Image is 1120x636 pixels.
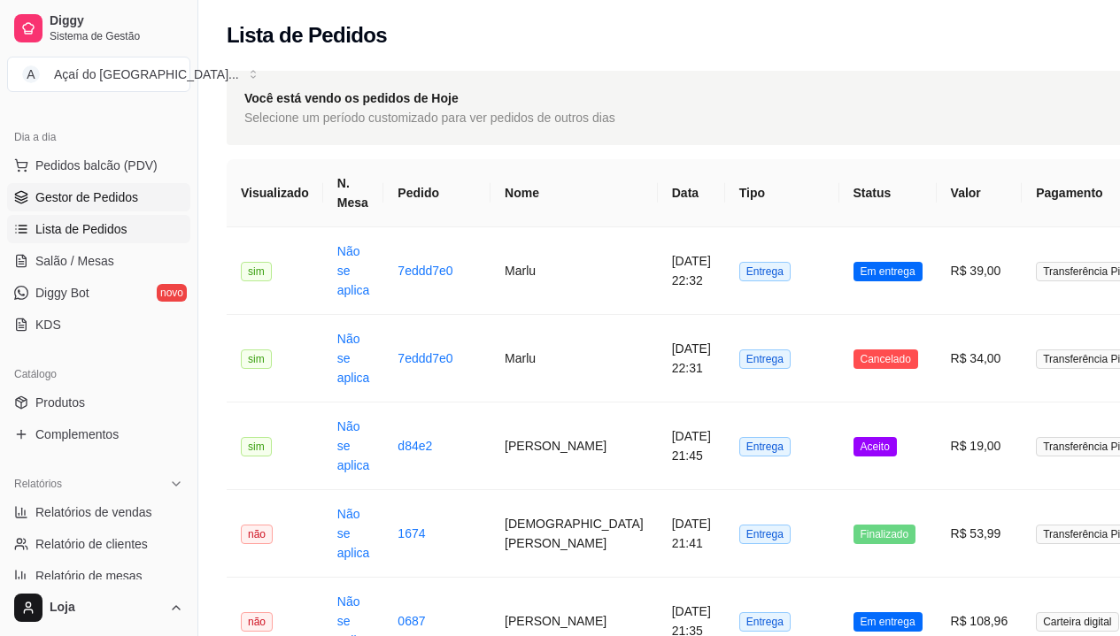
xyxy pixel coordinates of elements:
[937,315,1023,402] td: R$ 34,00
[7,360,190,388] div: Catálogo
[398,264,452,278] a: 7eddd7e0
[227,21,387,50] h2: Lista de Pedidos
[35,316,61,333] span: KDS
[35,252,114,270] span: Salão / Mesas
[323,159,384,227] th: N. Mesa
[490,402,658,490] td: [PERSON_NAME]
[35,157,158,174] span: Pedidos balcão (PDV)
[854,262,923,281] span: Em entrega
[937,159,1023,227] th: Valor
[658,315,725,402] td: [DATE] 22:31
[244,91,459,105] strong: Você está vendo os pedidos de Hoje
[490,490,658,578] td: [DEMOGRAPHIC_DATA][PERSON_NAME]
[14,477,62,491] span: Relatórios
[854,525,916,544] span: Finalizado
[398,526,425,540] a: 1674
[7,151,190,180] button: Pedidos balcão (PDV)
[739,349,791,369] span: Entrega
[739,262,791,281] span: Entrega
[337,507,370,560] a: Não se aplica
[739,612,791,632] span: Entrega
[7,215,190,243] a: Lista de Pedidos
[658,490,725,578] td: [DATE] 21:41
[7,388,190,417] a: Produtos
[937,402,1023,490] td: R$ 19,00
[35,503,152,521] span: Relatórios de vendas
[35,425,119,443] span: Complementos
[35,220,127,238] span: Lista de Pedidos
[50,600,162,616] span: Loja
[854,612,923,632] span: Em entrega
[35,535,148,553] span: Relatório de clientes
[227,159,323,227] th: Visualizado
[658,227,725,315] td: [DATE] 22:32
[7,279,190,307] a: Diggy Botnovo
[854,437,897,456] span: Aceito
[7,57,190,92] button: Select a team
[7,7,190,50] a: DiggySistema de Gestão
[739,525,791,544] span: Entrega
[7,498,190,526] a: Relatórios de vendas
[7,183,190,211] a: Gestor de Pedidos
[490,227,658,315] td: Marlu
[7,247,190,275] a: Salão / Mesas
[337,244,370,297] a: Não se aplica
[398,439,432,453] a: d84e2
[490,159,658,227] th: Nome
[244,108,615,127] span: Selecione um período customizado para ver pedidos de outros dias
[241,349,272,369] span: sim
[937,227,1023,315] td: R$ 39,00
[739,437,791,456] span: Entrega
[383,159,490,227] th: Pedido
[35,567,143,585] span: Relatório de mesas
[658,159,725,227] th: Data
[22,65,40,83] span: A
[241,612,273,632] span: não
[35,188,138,206] span: Gestor de Pedidos
[54,65,239,83] div: Açaí do [GEOGRAPHIC_DATA] ...
[398,614,425,628] a: 0687
[7,310,190,339] a: KDS
[490,315,658,402] td: Marlu
[35,394,85,411] span: Produtos
[241,262,272,281] span: sim
[7,562,190,590] a: Relatório de mesas
[725,159,839,227] th: Tipo
[337,419,370,472] a: Não se aplica
[241,525,273,544] span: não
[35,284,89,302] span: Diggy Bot
[7,530,190,558] a: Relatório de clientes
[854,349,918,369] span: Cancelado
[50,13,183,29] span: Diggy
[7,420,190,448] a: Complementos
[7,586,190,629] button: Loja
[658,402,725,490] td: [DATE] 21:45
[50,29,183,43] span: Sistema de Gestão
[1036,612,1118,632] span: Carteira digital
[839,159,937,227] th: Status
[7,123,190,151] div: Dia a dia
[241,437,272,456] span: sim
[337,332,370,385] a: Não se aplica
[398,351,452,365] a: 7eddd7e0
[937,490,1023,578] td: R$ 53,99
